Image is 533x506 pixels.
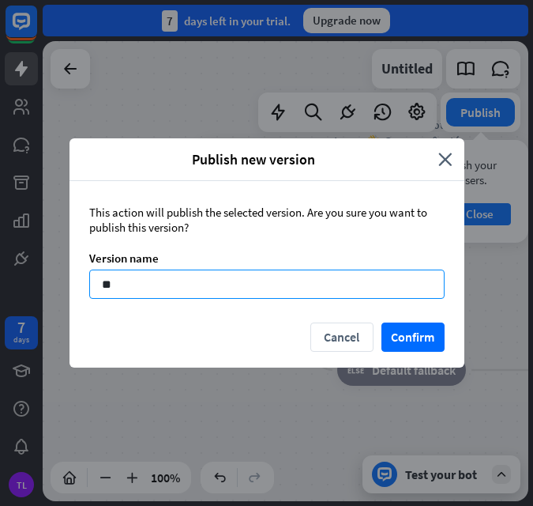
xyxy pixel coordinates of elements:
[13,6,60,54] button: Open LiveChat chat widget
[81,150,426,168] span: Publish new version
[438,150,452,168] i: close
[310,323,373,352] button: Cancel
[89,251,445,266] div: Version name
[89,205,445,235] div: This action will publish the selected version. Are you sure you want to publish this version?
[381,323,445,352] button: Confirm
